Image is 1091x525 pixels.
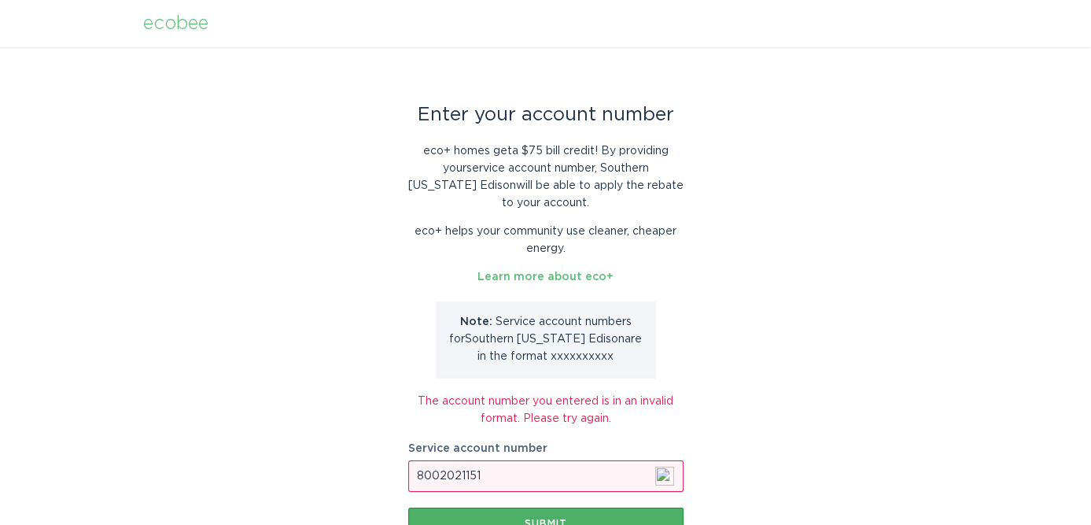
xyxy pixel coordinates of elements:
[460,316,492,327] strong: Note:
[408,393,684,427] div: The account number you entered is in an invalid format. Please try again.
[408,223,684,257] p: eco+ helps your community use cleaner, cheaper energy.
[448,313,644,365] p: Service account number s for Southern [US_STATE] Edison are in the format xxxxxxxxxx
[655,467,674,486] img: npw-badge-icon.svg
[408,142,684,212] p: eco+ homes get a $75 bill credit ! By providing your service account number , Southern [US_STATE]...
[408,106,684,124] div: Enter your account number
[477,272,614,283] a: Learn more about eco+
[143,15,208,32] div: ecobee
[408,443,684,454] label: Service account number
